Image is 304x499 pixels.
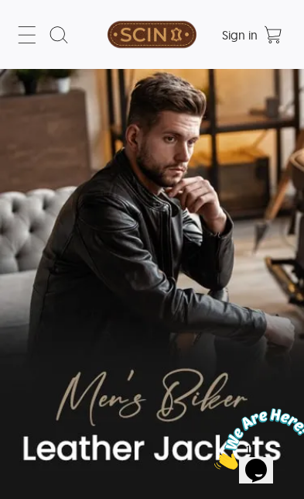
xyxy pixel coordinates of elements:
[6,6,102,67] img: Chat attention grabber
[107,8,198,61] a: SCIN
[208,402,304,476] iframe: chat widget
[222,29,258,42] a: Sign in
[108,8,196,61] img: SCIN
[258,22,289,47] a: Shopping Cart
[6,6,12,19] span: 1
[222,27,258,43] span: Sign in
